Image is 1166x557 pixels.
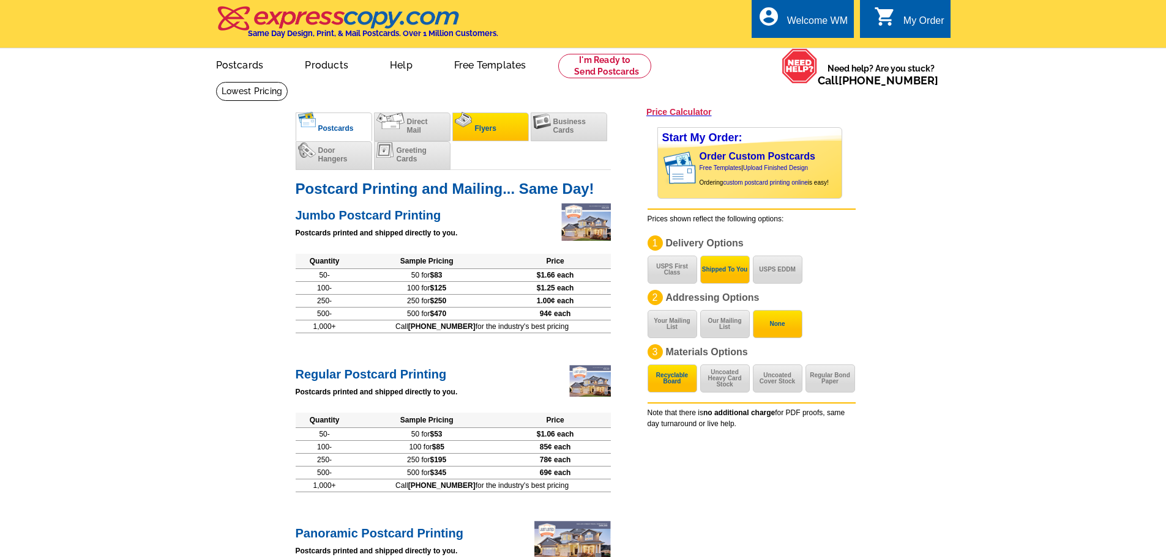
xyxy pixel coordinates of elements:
[648,215,784,223] span: Prices shown reflect the following options:
[753,364,802,393] button: Uncoated Cover Stock
[296,254,354,269] th: Quantity
[296,440,354,453] td: 100-
[540,468,571,477] span: 69¢ each
[354,307,500,320] td: 500 for
[354,427,500,440] td: 50 for
[354,281,500,294] td: 100 for
[758,6,780,28] i: account_circle
[430,284,446,292] span: $125
[921,273,1166,557] iframe: LiveChat chat widget
[296,523,611,540] h2: Panoramic Postcard Printing
[354,466,500,479] td: 500 for
[648,402,856,429] div: Note that there is for PDF proofs, same day turnaround or live help.
[285,50,368,78] a: Products
[455,112,473,127] img: flyers.png
[537,430,574,438] span: $1.06 each
[408,481,476,490] b: [PHONE_NUMBER]
[874,6,896,28] i: shopping_cart
[430,468,446,477] span: $345
[430,430,442,438] span: $53
[216,15,498,38] a: Same Day Design, Print, & Mail Postcards. Over 1 Million Customers.
[296,466,354,479] td: 500-
[537,297,574,305] span: 1.00¢ each
[537,284,574,292] span: $1.25 each
[296,453,354,466] td: 250-
[666,238,744,248] span: Delivery Options
[753,310,802,338] button: None
[787,15,848,32] div: Welcome WM
[354,254,500,269] th: Sample Pricing
[700,310,750,338] button: Our Mailing List
[296,364,611,382] h2: Regular Postcard Printing
[648,310,697,338] button: Your Mailing List
[318,124,354,133] span: Postcards
[296,205,611,223] h2: Jumbo Postcard Printing
[354,268,500,281] td: 50 for
[296,320,354,333] td: 1,000+
[646,106,712,117] a: Price Calculator
[296,182,611,195] h1: Postcard Printing and Mailing... Same Day!
[376,113,405,129] img: directmail.png
[196,50,283,78] a: Postcards
[658,148,668,188] img: background image for postcard
[782,48,818,84] img: help
[658,128,842,148] div: Start My Order:
[500,413,611,428] th: Price
[540,443,571,451] span: 85¢ each
[354,440,500,453] td: 100 for
[874,13,944,29] a: shopping_cart My Order
[435,50,546,78] a: Free Templates
[296,388,458,396] strong: Postcards printed and shipped directly to you.
[354,413,500,428] th: Sample Pricing
[700,164,742,171] a: Free Templates
[298,112,316,127] img: postcards_c.png
[700,164,829,186] span: | Ordering is easy!
[430,297,446,305] span: $250
[648,235,663,251] div: 1
[296,229,458,237] strong: Postcards printed and shipped directly to you.
[430,456,446,464] span: $195
[296,413,354,428] th: Quantity
[533,114,551,129] img: businesscards.png
[370,50,432,78] a: Help
[818,74,938,87] span: Call
[296,547,458,555] strong: Postcards printed and shipped directly to you.
[805,364,855,393] button: Regular Bond Paper
[298,142,316,158] img: doorhangers.png
[296,479,354,492] td: 1,000+
[430,309,446,318] span: $470
[903,15,944,32] div: My Order
[248,29,498,38] h4: Same Day Design, Print, & Mail Postcards. Over 1 Million Customers.
[648,364,697,393] button: Recyclable Board
[700,256,750,284] button: Shipped To You
[296,307,354,320] td: 500-
[407,117,428,135] span: Direct Mail
[700,151,815,161] a: Order Custom Postcards
[839,74,938,87] a: [PHONE_NUMBER]
[354,294,500,307] td: 250 for
[296,427,354,440] td: 50-
[296,294,354,307] td: 250-
[818,62,944,87] span: Need help? Are you stuck?
[354,453,500,466] td: 250 for
[648,344,663,360] div: 3
[648,290,663,305] div: 2
[666,347,748,357] span: Materials Options
[296,281,354,294] td: 100-
[661,148,704,188] img: post card showing stamp and address area
[753,256,802,284] button: USPS EDDM
[540,309,571,318] span: 94¢ each
[296,268,354,281] td: 50-
[537,271,574,279] span: $1.66 each
[540,456,571,464] span: 78¢ each
[743,164,808,171] a: Upload Finished Design
[354,320,611,333] td: Call for the industry's best pricing
[475,124,496,133] span: Flyers
[408,322,476,331] b: [PHONE_NUMBER]
[700,364,750,393] button: Uncoated Heavy Card Stock
[723,179,807,186] a: custom postcard printing online
[648,256,697,284] button: USPS First Class
[354,479,611,492] td: Call for the industry's best pricing
[430,271,442,279] span: $83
